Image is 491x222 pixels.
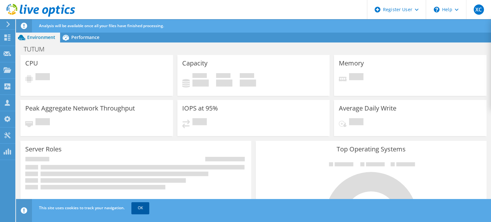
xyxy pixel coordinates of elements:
[261,146,482,153] h3: Top Operating Systems
[240,80,256,87] h4: 0 GiB
[192,73,207,80] span: Used
[27,34,55,40] span: Environment
[25,105,135,112] h3: Peak Aggregate Network Throughput
[474,4,484,15] span: XC
[25,146,62,153] h3: Server Roles
[131,202,149,214] a: OK
[39,205,125,211] span: This site uses cookies to track your navigation.
[182,105,218,112] h3: IOPS at 95%
[339,60,364,67] h3: Memory
[349,73,363,82] span: Pending
[216,73,230,80] span: Free
[192,80,209,87] h4: 0 GiB
[240,73,254,80] span: Total
[216,80,232,87] h4: 0 GiB
[339,105,396,112] h3: Average Daily Write
[349,118,363,127] span: Pending
[71,34,99,40] span: Performance
[434,7,440,12] svg: \n
[39,23,164,28] span: Analysis will be available once all your files have finished processing.
[35,118,50,127] span: Pending
[21,46,54,53] h1: TUTUM
[35,73,50,82] span: Pending
[192,118,207,127] span: Pending
[182,60,207,67] h3: Capacity
[25,60,38,67] h3: CPU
